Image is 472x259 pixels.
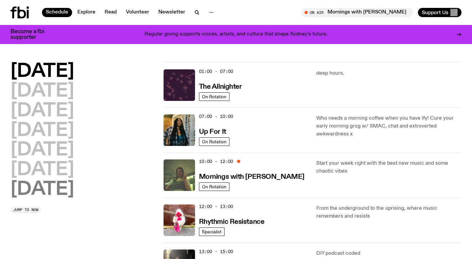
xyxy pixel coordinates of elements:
span: 10:00 - 12:00 [199,158,233,165]
span: Support Us [422,10,448,15]
span: 01:00 - 07:00 [199,68,233,75]
h3: Rhythmic Resistance [199,219,265,225]
img: Attu crouches on gravel in front of a brown wall. They are wearing a white fur coat with a hood, ... [164,204,195,236]
button: [DATE] [10,161,74,179]
img: Jim Kretschmer in a really cute outfit with cute braids, standing on a train holding up a peace s... [164,159,195,191]
h3: The Allnighter [199,83,242,90]
button: [DATE] [10,82,74,101]
button: Jump to now [10,207,41,213]
h3: Mornings with [PERSON_NAME] [199,174,305,180]
a: Up For It [199,127,226,135]
a: The Allnighter [199,82,242,90]
a: Read [101,8,121,17]
button: [DATE] [10,122,74,140]
img: Ify - a Brown Skin girl with black braided twists, looking up to the side with her tongue stickin... [164,114,195,146]
p: Start your week right with the best new music and some chaotic vibes [316,159,462,175]
button: On AirMornings with [PERSON_NAME] / pop like bubble gum [301,8,413,17]
span: Jump to now [13,208,38,212]
p: deep hours. [316,69,462,77]
p: From the underground to the uprising, where music remembers and resists [316,204,462,220]
span: On Rotation [202,94,226,99]
button: Support Us [418,8,462,17]
p: Who needs a morning coffee when you have Ify! Cure your early morning grog w/ SMAC, chat and extr... [316,114,462,138]
button: [DATE] [10,102,74,120]
span: 12:00 - 13:00 [199,203,233,210]
button: [DATE] [10,180,74,199]
p: DIY podcast coded [316,249,462,257]
a: Mornings with [PERSON_NAME] [199,172,305,180]
a: Volunteer [122,8,153,17]
button: [DATE] [10,62,74,81]
a: Explore [73,8,99,17]
span: 13:00 - 15:00 [199,248,233,255]
a: On Rotation [199,137,229,146]
a: Schedule [42,8,72,17]
a: Rhythmic Resistance [199,217,265,225]
a: Newsletter [154,8,189,17]
h3: Up For It [199,129,226,135]
span: 07:00 - 10:00 [199,113,233,120]
span: Specialist [202,229,222,234]
a: On Rotation [199,92,229,101]
a: On Rotation [199,182,229,191]
button: [DATE] [10,141,74,159]
h3: Become a fbi supporter [10,29,52,40]
a: Specialist [199,227,225,236]
span: On Rotation [202,184,226,189]
span: On Rotation [202,139,226,144]
p: Regular giving supports voices, artists, and culture that shape Sydney’s future. [145,32,328,37]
